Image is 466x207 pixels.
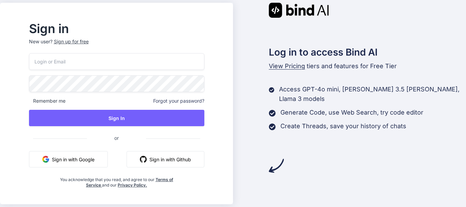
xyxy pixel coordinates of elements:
p: tiers and features for Free Tier [269,61,466,71]
span: View Pricing [269,62,305,70]
div: You acknowledge that you read, and agree to our and our [58,173,175,188]
p: New user? [29,38,204,53]
h2: Log in to access Bind AI [269,45,466,59]
button: Sign in with Google [29,151,108,167]
p: Create Threads, save your history of chats [280,121,406,131]
img: google [42,156,49,163]
a: Terms of Service [86,177,173,188]
button: Sign In [29,110,204,126]
div: Sign up for free [54,38,89,45]
a: Privacy Policy. [118,182,147,188]
span: Remember me [29,98,65,104]
p: Generate Code, use Web Search, try code editor [280,108,423,117]
p: Access GPT-4o mini, [PERSON_NAME] 3.5 [PERSON_NAME], Llama 3 models [279,85,466,104]
img: github [140,156,147,163]
input: Login or Email [29,53,204,70]
span: Forgot your password? [153,98,204,104]
img: Bind AI logo [269,3,329,18]
span: or [87,130,146,146]
button: Sign in with Github [127,151,204,167]
img: arrow [269,158,284,173]
h2: Sign in [29,23,204,34]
